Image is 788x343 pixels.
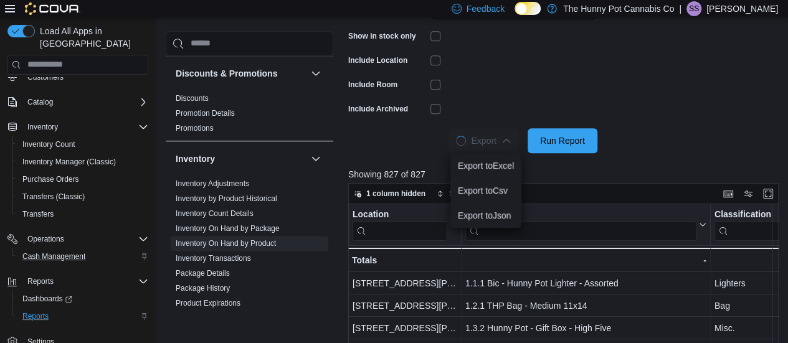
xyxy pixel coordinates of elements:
[353,209,447,240] div: Location
[12,171,153,188] button: Purchase Orders
[22,209,54,219] span: Transfers
[458,210,514,220] span: Export to Json
[12,308,153,325] button: Reports
[17,291,77,306] a: Dashboards
[12,290,153,308] a: Dashboards
[449,128,518,153] button: LoadingExport
[465,321,706,336] div: 1.3.2 Hunny Pot - Gift Box - High Five
[17,137,80,152] a: Inventory Count
[176,269,230,278] a: Package Details
[679,1,681,16] p: |
[176,179,249,189] span: Inventory Adjustments
[528,128,597,153] button: Run Report
[348,55,407,65] label: Include Location
[176,283,230,293] span: Package History
[17,137,148,152] span: Inventory Count
[22,232,69,247] button: Operations
[17,189,148,204] span: Transfers (Classic)
[308,66,323,81] button: Discounts & Promotions
[22,192,85,202] span: Transfers (Classic)
[349,186,430,201] button: 1 column hidden
[176,153,306,165] button: Inventory
[12,205,153,223] button: Transfers
[17,154,148,169] span: Inventory Manager (Classic)
[22,232,148,247] span: Operations
[308,151,323,166] button: Inventory
[2,93,153,111] button: Catalog
[449,189,482,199] span: Sort fields
[467,2,505,15] span: Feedback
[465,276,706,291] div: 1.1.1 Bic - Hunny Pot Lighter - Assorted
[22,274,59,289] button: Reports
[22,120,148,134] span: Inventory
[458,186,514,195] span: Export to Csv
[12,136,153,153] button: Inventory Count
[515,2,541,15] input: Dark Mode
[22,95,148,110] span: Catalog
[686,1,701,16] div: Shane Spencer
[348,104,408,114] label: Include Archived
[455,134,467,146] span: Loading
[176,253,251,263] span: Inventory Transactions
[17,207,59,222] a: Transfers
[176,123,214,133] span: Promotions
[176,67,306,80] button: Discounts & Promotions
[465,253,706,268] div: -
[176,67,277,80] h3: Discounts & Promotions
[27,97,53,107] span: Catalog
[176,153,215,165] h3: Inventory
[176,298,240,308] span: Product Expirations
[176,194,277,204] span: Inventory by Product Historical
[176,238,276,248] span: Inventory On Hand by Product
[17,291,148,306] span: Dashboards
[348,80,397,90] label: Include Room
[17,189,90,204] a: Transfers (Classic)
[22,294,72,304] span: Dashboards
[721,186,736,201] button: Keyboard shortcuts
[176,109,235,118] a: Promotion Details
[176,194,277,203] a: Inventory by Product Historical
[450,178,521,203] button: Export toCsv
[12,188,153,205] button: Transfers (Classic)
[2,118,153,136] button: Inventory
[366,189,425,199] span: 1 column hidden
[458,161,514,171] span: Export to Excel
[17,172,148,187] span: Purchase Orders
[2,273,153,290] button: Reports
[176,94,209,103] a: Discounts
[176,209,254,218] a: Inventory Count Details
[176,124,214,133] a: Promotions
[465,298,706,313] div: 1.2.1 THP Bag - Medium 11x14
[176,93,209,103] span: Discounts
[166,91,333,141] div: Discounts & Promotions
[22,311,49,321] span: Reports
[17,154,121,169] a: Inventory Manager (Classic)
[450,203,521,228] button: Export toJson
[22,70,69,85] a: Customers
[352,253,457,268] div: Totals
[176,179,249,188] a: Inventory Adjustments
[22,157,116,167] span: Inventory Manager (Classic)
[540,134,585,147] span: Run Report
[176,268,230,278] span: Package Details
[176,254,251,263] a: Inventory Transactions
[465,209,696,220] div: Product
[17,249,148,264] span: Cash Management
[22,274,148,289] span: Reports
[35,25,148,50] span: Load All Apps in [GEOGRAPHIC_DATA]
[176,239,276,248] a: Inventory On Hand by Product
[17,249,90,264] a: Cash Management
[176,224,280,233] a: Inventory On Hand by Package
[17,309,54,324] a: Reports
[27,122,58,132] span: Inventory
[353,276,457,291] div: [STREET_ADDRESS][PERSON_NAME]
[22,95,58,110] button: Catalog
[348,31,416,41] label: Show in stock only
[450,153,521,178] button: Export toExcel
[176,299,240,308] a: Product Expirations
[25,2,80,15] img: Cova
[465,209,706,240] button: Product
[27,234,64,244] span: Operations
[353,209,457,240] button: Location
[176,284,230,293] a: Package History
